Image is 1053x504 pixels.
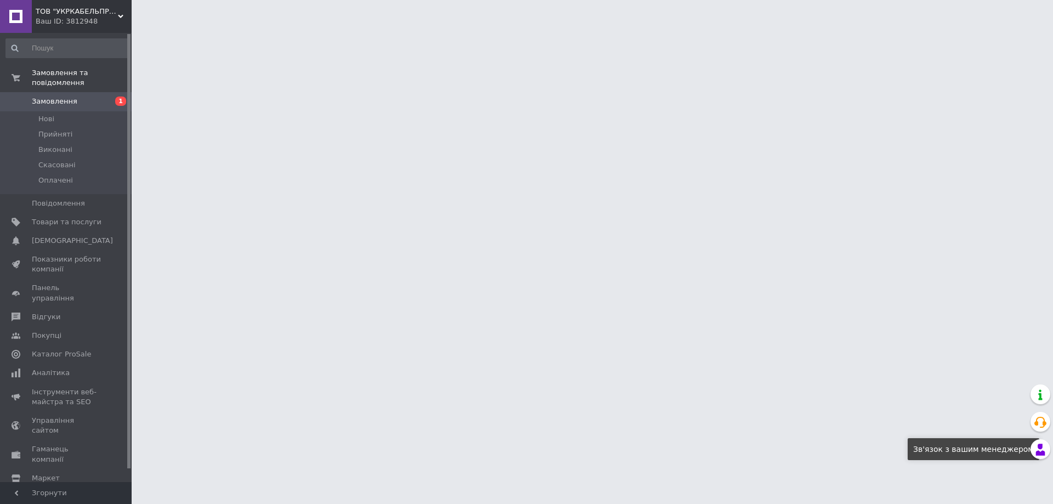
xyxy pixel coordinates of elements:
input: Пошук [5,38,129,58]
span: Показники роботи компанії [32,254,101,274]
span: Аналітика [32,368,70,378]
span: Повідомлення [32,199,85,208]
span: Гаманець компанії [32,444,101,464]
span: Замовлення [32,97,77,106]
span: Управління сайтом [32,416,101,435]
div: Зв'язок з вашим менеджером [908,438,1039,460]
span: Інструменти веб-майстра та SEO [32,387,101,407]
span: Нові [38,114,54,124]
span: Каталог ProSale [32,349,91,359]
span: Панель управління [32,283,101,303]
span: Скасовані [38,160,76,170]
span: Виконані [38,145,72,155]
span: Товари та послуги [32,217,101,227]
span: 1 [115,97,126,106]
span: Оплачені [38,175,73,185]
span: Прийняті [38,129,72,139]
div: Ваш ID: 3812948 [36,16,132,26]
span: Замовлення та повідомлення [32,68,132,88]
span: Маркет [32,473,60,483]
span: Покупці [32,331,61,341]
span: Відгуки [32,312,60,322]
span: ТОВ "УКРКАБЕЛЬПРОЕКТ" [36,7,118,16]
span: [DEMOGRAPHIC_DATA] [32,236,113,246]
